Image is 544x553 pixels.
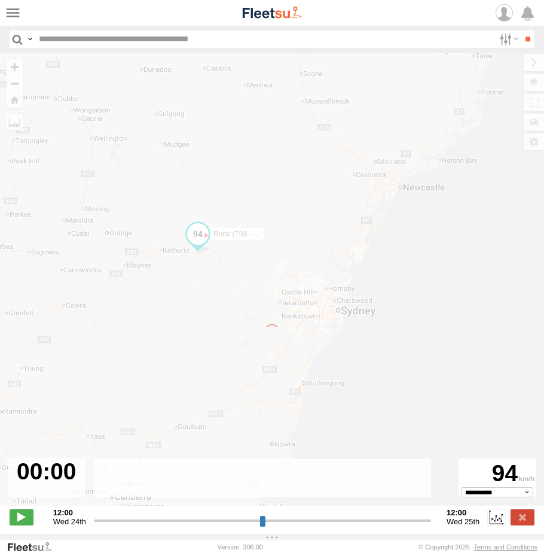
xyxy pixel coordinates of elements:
img: fleetsu-logo-horizontal.svg [241,5,303,21]
label: Close [511,509,534,525]
div: © Copyright 2025 - [418,543,537,551]
a: Terms and Conditions [474,543,537,551]
a: Visit our Website [7,541,62,553]
strong: 12:00 [447,508,479,517]
span: Wed 25th [447,517,479,526]
label: Search Filter Options [495,31,521,48]
strong: 12:00 [53,508,86,517]
label: Search Query [25,31,35,48]
span: Wed 24th [53,517,86,526]
div: 94 [460,460,534,487]
label: Play/Stop [10,509,33,525]
div: Version: 306.00 [218,543,263,551]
